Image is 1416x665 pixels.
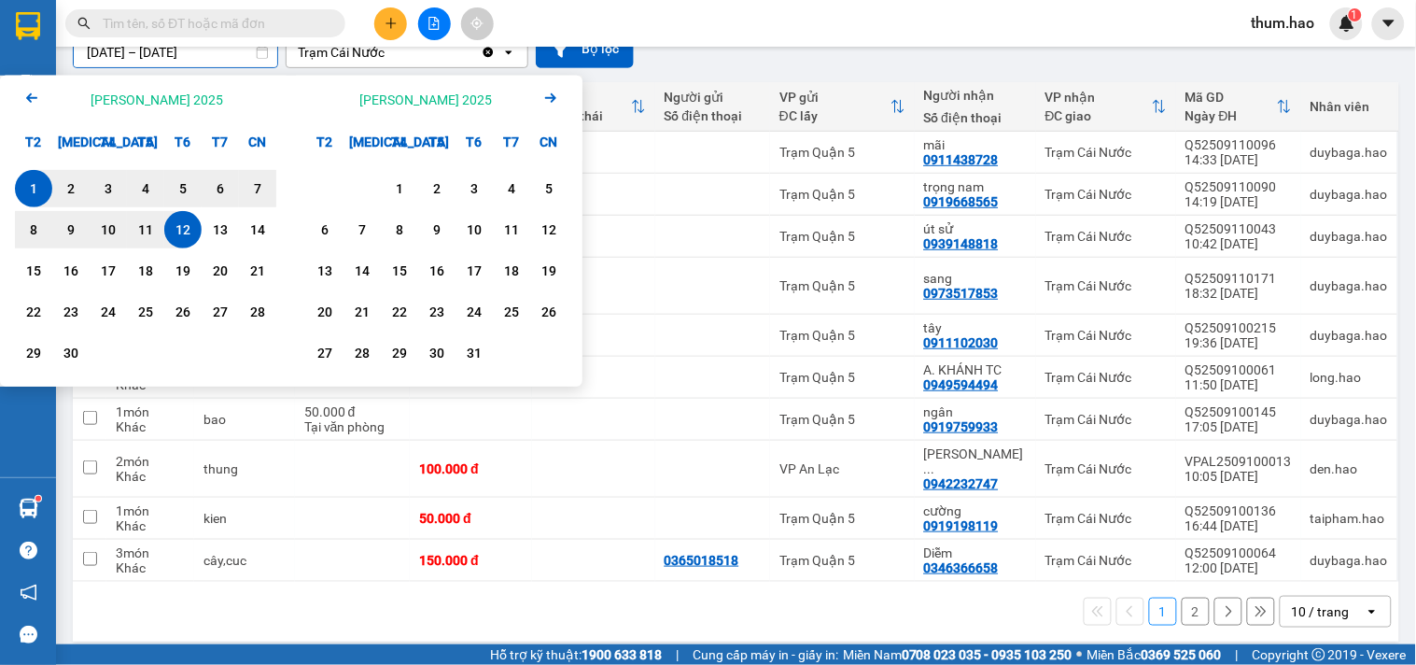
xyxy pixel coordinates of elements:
div: Trạm Cái Nước [1045,412,1167,427]
div: thung [203,461,286,476]
div: Người nhận [924,88,1027,103]
div: 25 [498,301,525,323]
div: Choose Thứ Sáu, tháng 09 26 2025. It's available. [164,293,202,331]
div: Choose Thứ Bảy, tháng 10 11 2025. It's available. [493,211,530,248]
span: thum.hao [1237,11,1330,35]
button: Next month. [540,87,562,112]
div: 10:42 [DATE] [1185,236,1292,251]
div: Trạm Cái Nước [1045,511,1167,526]
div: 16 [58,260,84,282]
div: 0919759933 [924,419,999,434]
div: út sử [924,221,1027,236]
div: Q52509110171 [1185,271,1292,286]
div: 0973517853 [924,286,999,301]
svg: Arrow Left [21,87,43,109]
div: T6 [164,123,202,161]
span: message [20,626,37,644]
div: 5 [170,177,196,200]
strong: 0708 023 035 - 0935 103 250 [902,647,1073,662]
span: search [77,17,91,30]
div: Q52509110090 [1185,179,1292,194]
div: 50.000 đ [419,511,523,526]
div: cây,cuc [203,553,286,568]
div: Choose Chủ Nhật, tháng 09 28 2025. It's available. [239,293,276,331]
div: 9 [424,219,450,241]
div: VPAL2509100013 [1185,454,1292,469]
div: 1 [386,177,413,200]
div: Trạm Cái Nước [1045,278,1167,293]
th: Toggle SortBy [1036,82,1176,132]
span: | [676,644,679,665]
div: 0346366658 [924,560,999,575]
div: Choose Thứ Sáu, tháng 10 10 2025. It's available. [456,211,493,248]
div: 3 [95,177,121,200]
div: Choose Thứ Ba, tháng 10 14 2025. It's available. [343,252,381,290]
div: 12 [170,219,196,241]
div: 1 món [116,503,185,518]
div: Choose Thứ Tư, tháng 09 3 2025. It's available. [90,170,127,207]
div: Choose Thứ Hai, tháng 10 27 2025. It's available. [306,334,343,372]
div: 23 [58,301,84,323]
div: Q52509100215 [1185,320,1292,335]
div: 16:44 [DATE] [1185,518,1292,533]
div: 14:33 [DATE] [1185,152,1292,167]
div: duybaga.hao [1311,145,1388,160]
div: duybaga.hao [1311,328,1388,343]
div: Khác [116,518,185,533]
div: Choose Thứ Năm, tháng 10 16 2025. It's available. [418,252,456,290]
div: [PERSON_NAME] 2025 [91,91,223,109]
div: 7 [349,219,375,241]
div: Choose Thứ Bảy, tháng 09 20 2025. It's available. [202,252,239,290]
div: Choose Thứ Hai, tháng 09 15 2025. It's available. [15,252,52,290]
div: Choose Thứ Sáu, tháng 10 24 2025. It's available. [456,293,493,331]
div: T4 [90,123,127,161]
div: 29 [21,342,47,364]
svg: open [1365,604,1380,619]
div: Choose Thứ Ba, tháng 10 7 2025. It's available. [343,211,381,248]
div: Choose Thứ Tư, tháng 09 24 2025. It's available. [90,293,127,331]
div: 8 [21,219,47,241]
div: 2 [58,177,84,200]
button: 2 [1182,598,1210,626]
div: Choose Thứ Năm, tháng 10 2 2025. It's available. [418,170,456,207]
div: 18 [133,260,159,282]
div: mãi [924,137,1027,152]
div: 150.000 đ [419,553,523,568]
div: VP An Lạc [779,461,905,476]
div: 0939148818 [924,236,999,251]
div: 24 [461,301,487,323]
span: file-add [428,17,441,30]
div: 4 [133,177,159,200]
div: Choose Thứ Ba, tháng 09 16 2025. It's available. [52,252,90,290]
div: Choose Thứ Sáu, tháng 10 3 2025. It's available. [456,170,493,207]
button: Bộ lọc [536,30,634,68]
div: 22 [21,301,47,323]
div: Choose Thứ Ba, tháng 09 23 2025. It's available. [52,293,90,331]
div: Trạm Cái Nước [1045,229,1167,244]
input: Selected Trạm Cái Nước. [386,43,388,62]
div: taipham.hao [1311,511,1388,526]
div: Q52509110096 [1185,137,1292,152]
img: warehouse-icon [19,499,38,518]
div: Choose Chủ Nhật, tháng 10 19 2025. It's available. [530,252,568,290]
div: Trần Mộng Nghi [924,446,1027,476]
div: Choose Thứ Tư, tháng 09 17 2025. It's available. [90,252,127,290]
img: logo-vxr [16,12,40,40]
div: 29 [386,342,413,364]
svg: Clear value [481,45,496,60]
div: Q52509100136 [1185,503,1292,518]
div: Choose Thứ Bảy, tháng 10 18 2025. It's available. [493,252,530,290]
div: Choose Thứ Sáu, tháng 10 17 2025. It's available. [456,252,493,290]
div: Choose Thứ Năm, tháng 10 23 2025. It's available. [418,293,456,331]
div: 12:00 [DATE] [1185,560,1292,575]
div: VP gửi [779,90,890,105]
div: 12 [536,219,562,241]
span: question-circle [20,542,37,559]
div: ĐC giao [1045,108,1152,123]
div: bao [203,412,286,427]
svg: Arrow Right [540,87,562,109]
div: 21 [245,260,271,282]
div: Trạng thái [541,108,630,123]
div: 19 [170,260,196,282]
div: Choose Thứ Năm, tháng 10 9 2025. It's available. [418,211,456,248]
